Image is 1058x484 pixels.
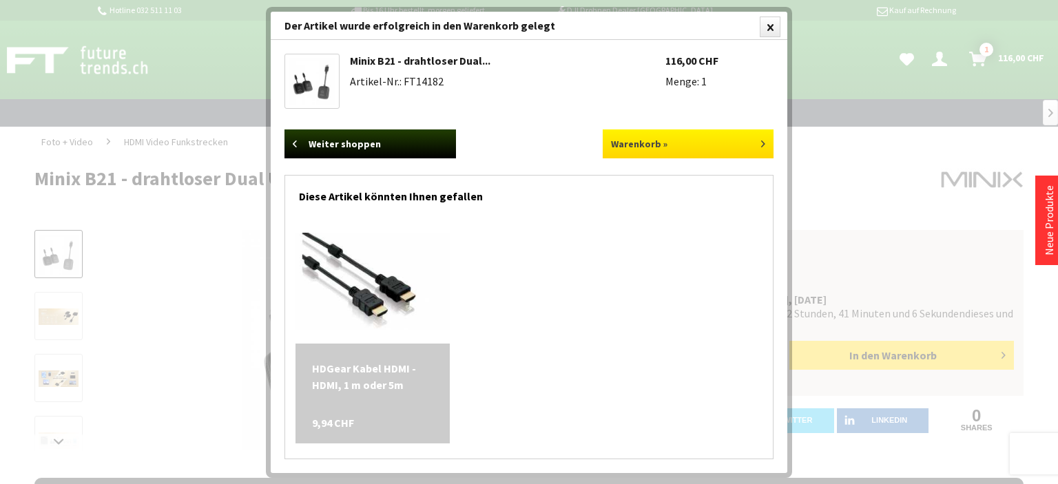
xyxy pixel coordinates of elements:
[350,54,490,67] a: Minix B21 - drahtloser Dual...
[603,129,774,158] a: Warenkorb »
[284,129,456,158] a: Weiter shoppen
[665,74,774,88] li: Menge: 1
[312,414,354,431] span: 9,94 CHF
[312,360,434,393] a: HDGear Kabel HDMI - HDMI, 1 m oder 5m 9,94 CHF
[665,54,774,67] li: 116,00 CHF
[299,176,759,210] div: Diese Artikel könnten Ihnen gefallen
[350,74,665,88] li: Artikel-Nr.: FT14182
[271,12,787,40] div: Der Artikel wurde erfolgreich in den Warenkorb gelegt
[289,58,335,105] img: Minix B21 - drahtloser Dual USB-C zu HDMI Dongle (1080p)
[1042,185,1056,255] a: Neue Produkte
[295,233,450,330] img: HDGear Kabel HDMI - HDMI, 1 m oder 5m
[312,360,434,393] div: HDGear Kabel HDMI - HDMI, 1 m oder 5m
